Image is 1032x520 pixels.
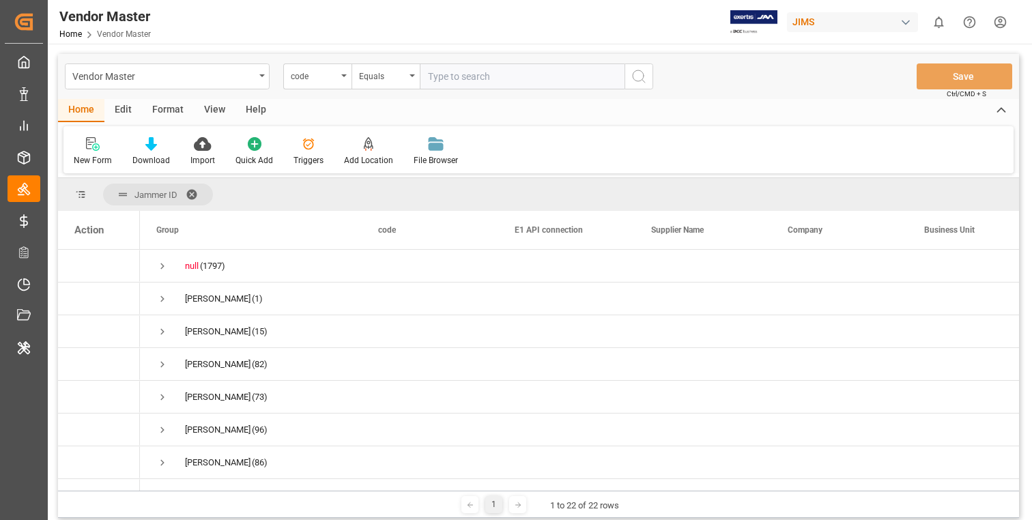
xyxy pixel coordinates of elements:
button: open menu [65,63,270,89]
div: Vendor Master [72,67,255,84]
span: Ctrl/CMD + S [947,89,986,99]
button: JIMS [787,9,923,35]
div: Press SPACE to select this row. [58,348,140,381]
span: (82) [252,349,268,380]
div: [PERSON_NAME] [185,480,250,511]
button: search button [625,63,653,89]
div: Press SPACE to select this row. [58,283,140,315]
span: (86) [252,447,268,478]
div: Edit [104,99,142,122]
span: null [185,261,199,271]
div: Home [58,99,104,122]
input: Type to search [420,63,625,89]
div: View [194,99,235,122]
span: Jammer ID [134,190,177,200]
div: Equals [359,67,405,83]
span: Company [788,225,822,235]
div: Format [142,99,194,122]
div: [PERSON_NAME] [185,349,250,380]
div: [PERSON_NAME] [185,283,250,315]
a: Home [59,29,82,39]
span: (3) [252,480,263,511]
div: Add Location [344,154,393,167]
div: [PERSON_NAME] [185,447,250,478]
div: [PERSON_NAME] [185,414,250,446]
div: Press SPACE to select this row. [58,315,140,348]
span: code [378,225,396,235]
button: show 0 new notifications [923,7,954,38]
div: File Browser [414,154,458,167]
span: (96) [252,414,268,446]
div: New Form [74,154,112,167]
button: Help Center [954,7,985,38]
span: (1797) [200,250,225,282]
div: code [291,67,337,83]
button: Save [917,63,1012,89]
div: [PERSON_NAME] [185,316,250,347]
div: [PERSON_NAME] [185,381,250,413]
div: Press SPACE to select this row. [58,414,140,446]
div: Press SPACE to select this row. [58,479,140,512]
div: Press SPACE to select this row. [58,250,140,283]
img: Exertis%20JAM%20-%20Email%20Logo.jpg_1722504956.jpg [730,10,777,34]
button: open menu [352,63,420,89]
div: 1 to 22 of 22 rows [550,499,619,512]
div: Import [190,154,215,167]
div: 1 [485,496,502,513]
span: (1) [252,283,263,315]
div: Action [74,224,104,236]
div: Press SPACE to select this row. [58,381,140,414]
span: Group [156,225,179,235]
div: Download [132,154,170,167]
div: Press SPACE to select this row. [58,446,140,479]
span: Business Unit [924,225,975,235]
span: Supplier Name [651,225,704,235]
div: Vendor Master [59,6,151,27]
button: open menu [283,63,352,89]
div: Triggers [293,154,324,167]
span: (73) [252,381,268,413]
span: E1 API connection [515,225,583,235]
div: Help [235,99,276,122]
span: (15) [252,316,268,347]
div: JIMS [787,12,918,32]
div: Quick Add [235,154,273,167]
